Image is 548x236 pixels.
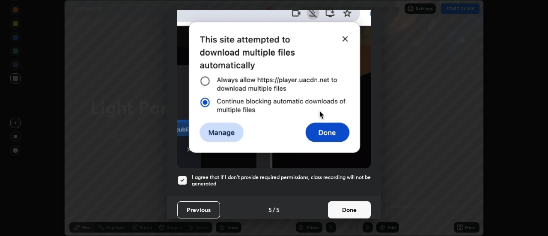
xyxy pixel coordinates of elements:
h5: I agree that if I don't provide required permissions, class recording will not be generated [192,174,371,187]
button: Previous [177,201,220,218]
h4: 5 [276,205,280,214]
h4: 5 [268,205,272,214]
button: Done [328,201,371,218]
h4: / [273,205,275,214]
